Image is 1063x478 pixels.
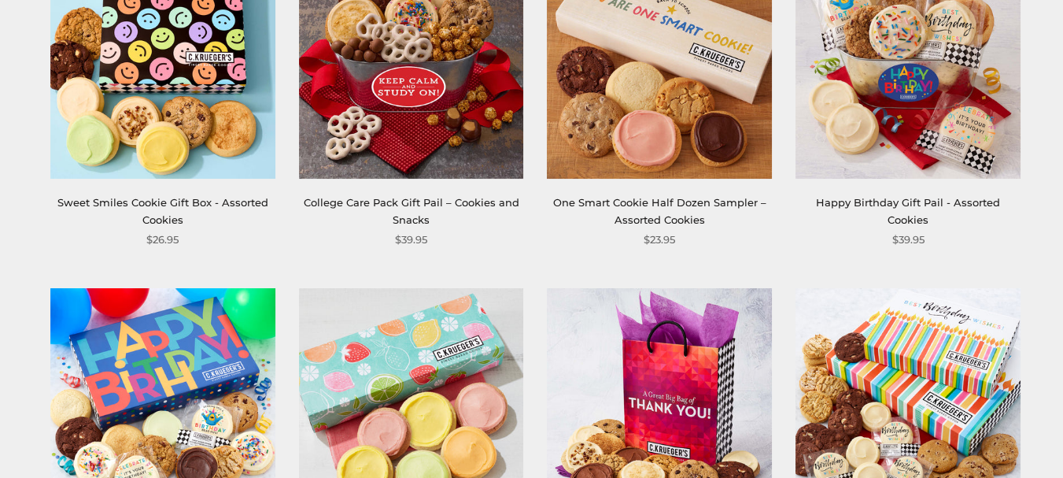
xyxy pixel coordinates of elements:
[304,196,519,225] a: College Care Pack Gift Pail – Cookies and Snacks
[553,196,766,225] a: One Smart Cookie Half Dozen Sampler – Assorted Cookies
[57,196,268,225] a: Sweet Smiles Cookie Gift Box - Assorted Cookies
[892,232,925,248] span: $39.95
[644,232,675,248] span: $23.95
[816,196,1000,225] a: Happy Birthday Gift Pail - Assorted Cookies
[395,232,427,248] span: $39.95
[146,232,179,248] span: $26.95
